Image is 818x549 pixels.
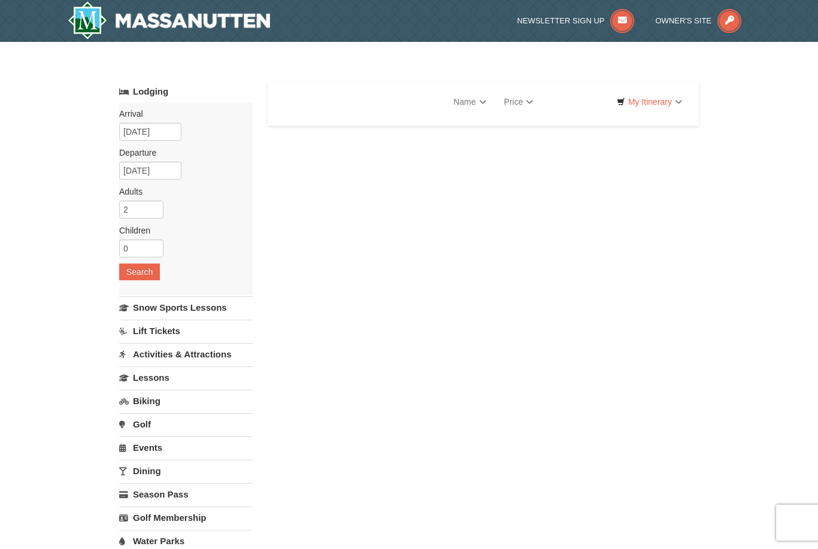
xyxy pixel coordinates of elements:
[119,186,244,198] label: Adults
[656,16,712,25] span: Owner's Site
[119,483,253,505] a: Season Pass
[656,16,742,25] a: Owner's Site
[495,90,543,114] a: Price
[119,436,253,459] a: Events
[119,225,244,236] label: Children
[119,81,253,102] a: Lodging
[517,16,635,25] a: Newsletter Sign Up
[119,413,253,435] a: Golf
[119,108,244,120] label: Arrival
[444,90,495,114] a: Name
[68,1,270,40] img: Massanutten Resort Logo
[119,390,253,412] a: Biking
[119,506,253,529] a: Golf Membership
[119,460,253,482] a: Dining
[119,320,253,342] a: Lift Tickets
[517,16,605,25] span: Newsletter Sign Up
[68,1,270,40] a: Massanutten Resort
[119,147,244,159] label: Departure
[119,366,253,389] a: Lessons
[609,93,690,111] a: My Itinerary
[119,263,160,280] button: Search
[119,343,253,365] a: Activities & Attractions
[119,296,253,319] a: Snow Sports Lessons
